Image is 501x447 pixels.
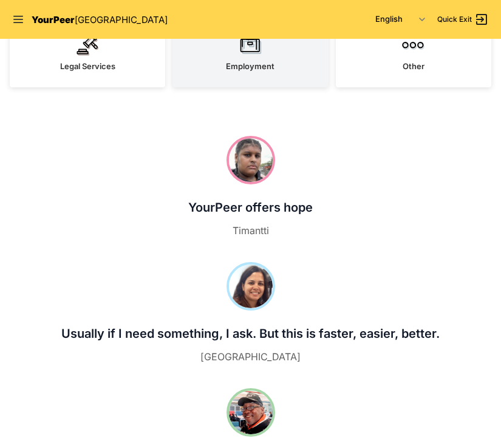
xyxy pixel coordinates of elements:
[188,200,313,215] span: YourPeer offers hope
[60,61,115,71] span: Legal Services
[75,14,168,25] span: [GEOGRAPHIC_DATA]
[27,349,474,364] figcaption: [GEOGRAPHIC_DATA]
[32,14,75,25] span: YourPeer
[10,19,165,87] a: Legal Services
[27,223,474,238] figcaption: Timantti
[61,326,440,341] span: Usually if I need something, I ask. But this is faster, easier, better.
[437,12,489,27] a: Quick Exit
[437,15,472,24] span: Quick Exit
[403,61,424,71] span: Other
[226,61,274,71] span: Employment
[32,12,168,27] a: YourPeer[GEOGRAPHIC_DATA]
[336,19,491,87] a: Other
[172,19,328,87] a: Employment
